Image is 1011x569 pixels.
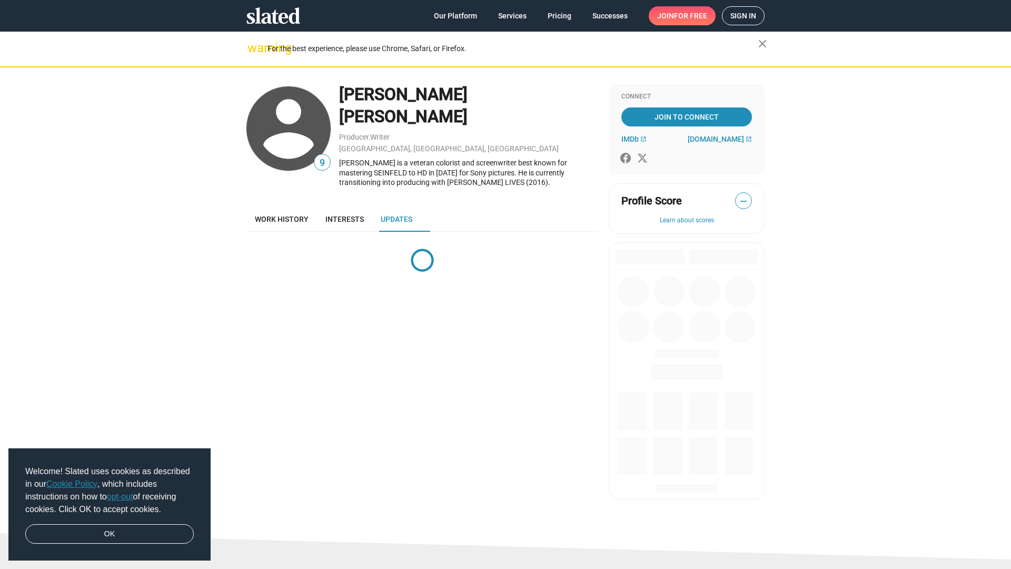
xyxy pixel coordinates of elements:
a: Cookie Policy [46,479,97,488]
div: For the best experience, please use Chrome, Safari, or Firefox. [267,42,758,56]
span: Our Platform [434,6,477,25]
a: Join To Connect [621,107,752,126]
a: Successes [584,6,636,25]
span: Join [657,6,707,25]
span: Profile Score [621,194,682,208]
span: 9 [314,156,330,170]
mat-icon: warning [247,42,260,54]
a: Work history [246,207,317,232]
span: Successes [592,6,628,25]
span: Join To Connect [623,107,750,126]
span: Work history [255,215,309,223]
a: Our Platform [425,6,485,25]
mat-icon: close [756,37,769,50]
span: , [369,135,370,141]
a: Sign in [722,6,765,25]
span: Sign in [730,7,756,25]
span: IMDb [621,135,639,143]
a: dismiss cookie message [25,524,194,544]
a: Pricing [539,6,580,25]
div: [PERSON_NAME] is a veteran colorist and screenwriter best known for mastering SEINFELD to HD in [... [339,158,598,188]
a: Interests [317,207,372,232]
a: opt-out [107,492,133,501]
a: Updates [372,207,421,232]
a: [DOMAIN_NAME] [688,135,752,143]
span: for free [674,6,707,25]
span: Welcome! Slated uses cookies as described in our , which includes instructions on how to of recei... [25,465,194,516]
mat-icon: open_in_new [746,136,752,142]
a: Writer [370,133,390,141]
span: Pricing [548,6,571,25]
span: — [736,194,751,208]
a: [GEOGRAPHIC_DATA], [GEOGRAPHIC_DATA], [GEOGRAPHIC_DATA] [339,144,559,153]
a: IMDb [621,135,647,143]
span: Updates [381,215,412,223]
span: Services [498,6,527,25]
span: Interests [325,215,364,223]
button: Learn about scores [621,217,752,225]
a: Services [490,6,535,25]
span: [DOMAIN_NAME] [688,135,744,143]
div: Connect [621,93,752,101]
a: Producer [339,133,369,141]
a: Joinfor free [649,6,716,25]
div: [PERSON_NAME] [PERSON_NAME] [339,83,598,128]
div: cookieconsent [8,448,211,561]
mat-icon: open_in_new [640,136,647,142]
